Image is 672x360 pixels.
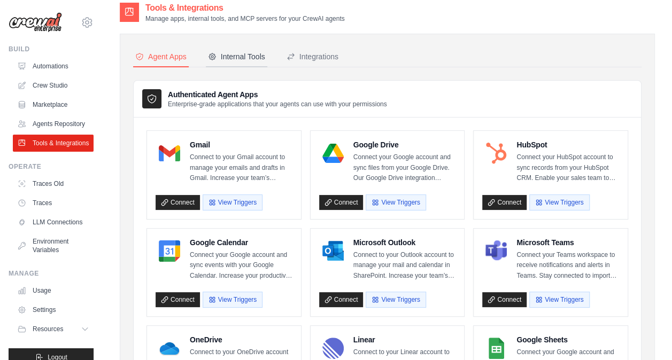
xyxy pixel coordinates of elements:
a: Marketplace [13,96,94,113]
button: View Triggers [203,292,262,308]
p: Connect your Teams workspace to receive notifications and alerts in Teams. Stay connected to impo... [516,250,619,281]
h4: Google Drive [353,139,456,150]
p: Connect to your Gmail account to manage your emails and drafts in Gmail. Increase your team’s pro... [190,152,292,184]
a: Tools & Integrations [13,135,94,152]
button: View Triggers [366,194,426,210]
a: Traces Old [13,175,94,192]
p: Connect to your Outlook account to manage your mail and calendar in SharePoint. Increase your tea... [353,250,456,281]
div: Operate [9,162,94,171]
h4: Microsoft Teams [516,237,619,248]
div: Agent Apps [135,51,187,62]
a: Automations [13,58,94,75]
img: Gmail Logo [159,143,180,164]
h4: Gmail [190,139,292,150]
button: View Triggers [529,292,589,308]
a: Agents Repository [13,115,94,132]
a: Connect [156,292,200,307]
a: Connect [156,195,200,210]
h4: Google Sheets [516,334,619,345]
h4: HubSpot [516,139,619,150]
img: Logo [9,12,62,33]
h3: Authenticated Agent Apps [168,89,387,100]
span: Resources [33,325,63,333]
img: HubSpot Logo [485,143,507,164]
h2: Tools & Integrations [145,2,345,14]
a: Usage [13,282,94,299]
img: Linear Logo [322,338,344,359]
h4: Google Calendar [190,237,292,248]
div: Integrations [287,51,338,62]
p: Connect your Google account and sync events with your Google Calendar. Increase your productivity... [190,250,292,281]
img: Google Sheets Logo [485,338,507,359]
a: Connect [482,195,527,210]
button: Agent Apps [133,47,189,67]
a: Connect [482,292,527,307]
p: Manage apps, internal tools, and MCP servers for your CrewAI agents [145,14,345,23]
a: Environment Variables [13,233,94,259]
a: Traces [13,194,94,212]
a: Crew Studio [13,77,94,94]
button: View Triggers [529,194,589,210]
div: Build [9,45,94,53]
img: Microsoft Teams Logo [485,240,507,262]
a: Connect [319,292,364,307]
button: Internal Tools [206,47,267,67]
div: Manage [9,269,94,278]
button: Integrations [284,47,341,67]
p: Connect your HubSpot account to sync records from your HubSpot CRM. Enable your sales team to clo... [516,152,619,184]
button: View Triggers [203,194,262,210]
p: Enterprise-grade applications that your agents can use with your permissions [168,100,387,108]
img: Google Calendar Logo [159,240,180,262]
div: Internal Tools [208,51,265,62]
a: Connect [319,195,364,210]
img: Google Drive Logo [322,143,344,164]
img: OneDrive Logo [159,338,180,359]
h4: OneDrive [190,334,292,345]
button: View Triggers [366,292,426,308]
h4: Microsoft Outlook [353,237,456,248]
h4: Linear [353,334,456,345]
img: Microsoft Outlook Logo [322,240,344,262]
p: Connect your Google account and sync files from your Google Drive. Our Google Drive integration e... [353,152,456,184]
a: LLM Connections [13,214,94,231]
button: Resources [13,320,94,338]
a: Settings [13,301,94,318]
